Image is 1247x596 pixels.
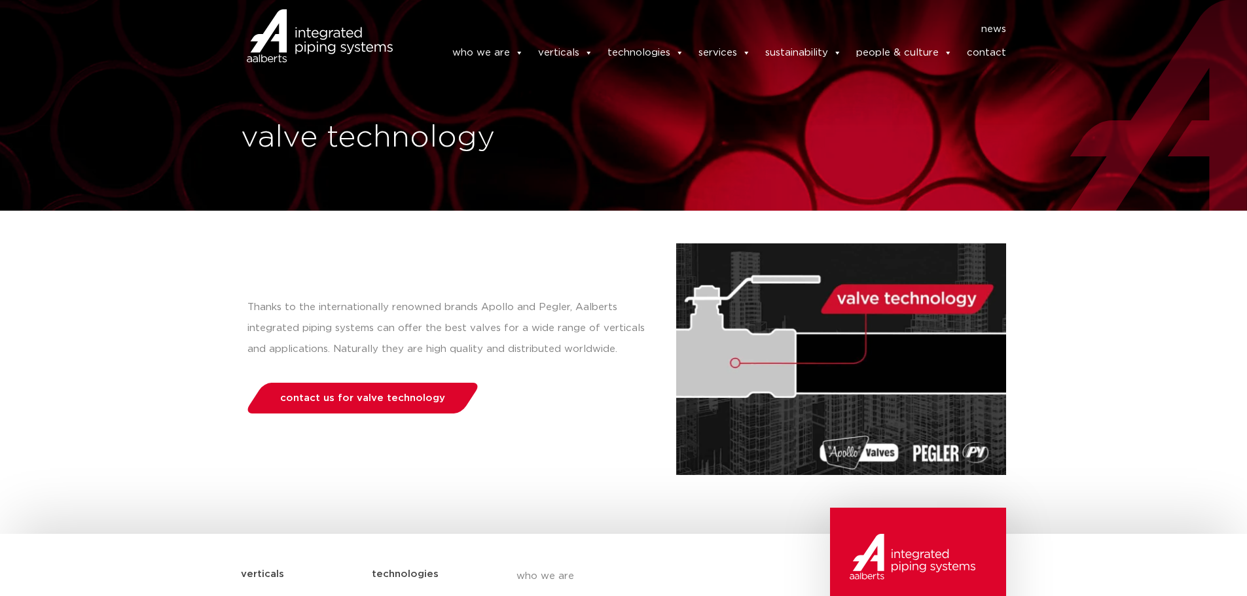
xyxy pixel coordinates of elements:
h5: technologies [372,564,439,585]
nav: Menu [412,19,1007,40]
a: services [698,40,751,66]
a: technologies [607,40,684,66]
h1: valve technology [241,117,617,159]
h5: verticals [241,564,284,585]
a: sustainability [765,40,842,66]
a: contact [967,40,1006,66]
a: who we are [452,40,524,66]
a: verticals [538,40,593,66]
a: contact us for valve technology [244,383,481,413]
a: people & culture [856,40,952,66]
a: news [981,19,1006,40]
p: Thanks to the internationally renowned brands Apollo and Pegler, Aalberts integrated piping syste... [247,297,650,360]
a: who we are [516,557,756,595]
span: contact us for valve technology [280,393,445,403]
